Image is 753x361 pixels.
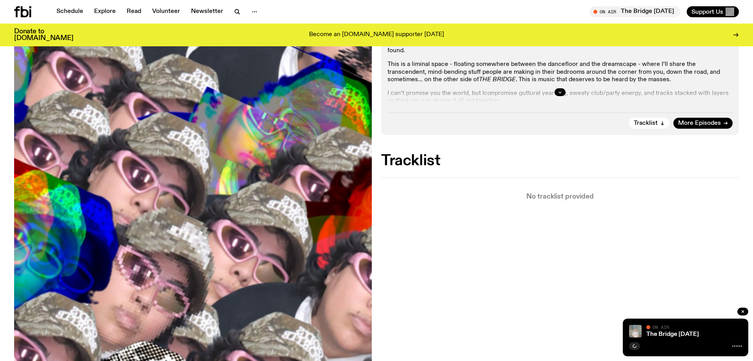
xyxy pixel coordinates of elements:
[387,40,733,55] p: Come live in the clouds with me for an hour each week, as I show you the rocks I’ve turned over a...
[673,118,733,129] a: More Episodes
[14,28,73,42] h3: Donate to [DOMAIN_NAME]
[629,118,669,129] button: Tracklist
[646,331,699,337] a: The Bridge [DATE]
[653,325,669,330] span: On Air
[589,6,680,17] button: On AirThe Bridge [DATE]
[634,120,658,126] span: Tracklist
[122,6,146,17] a: Read
[691,8,723,15] span: Support Us
[479,77,516,83] em: THE BRIDGE
[89,6,120,17] a: Explore
[629,325,642,337] img: Mara stands in front of a frosted glass wall wearing a cream coloured t-shirt and black glasses. ...
[309,31,444,38] p: Become an [DOMAIN_NAME] supporter [DATE]
[52,6,88,17] a: Schedule
[147,6,185,17] a: Volunteer
[687,6,739,17] button: Support Us
[678,120,721,126] span: More Episodes
[387,61,733,84] p: This is a liminal space - floating somewhere between the dancefloor and the dreamscape - where I’...
[381,154,739,168] h2: Tracklist
[381,193,739,200] p: No tracklist provided
[186,6,228,17] a: Newsletter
